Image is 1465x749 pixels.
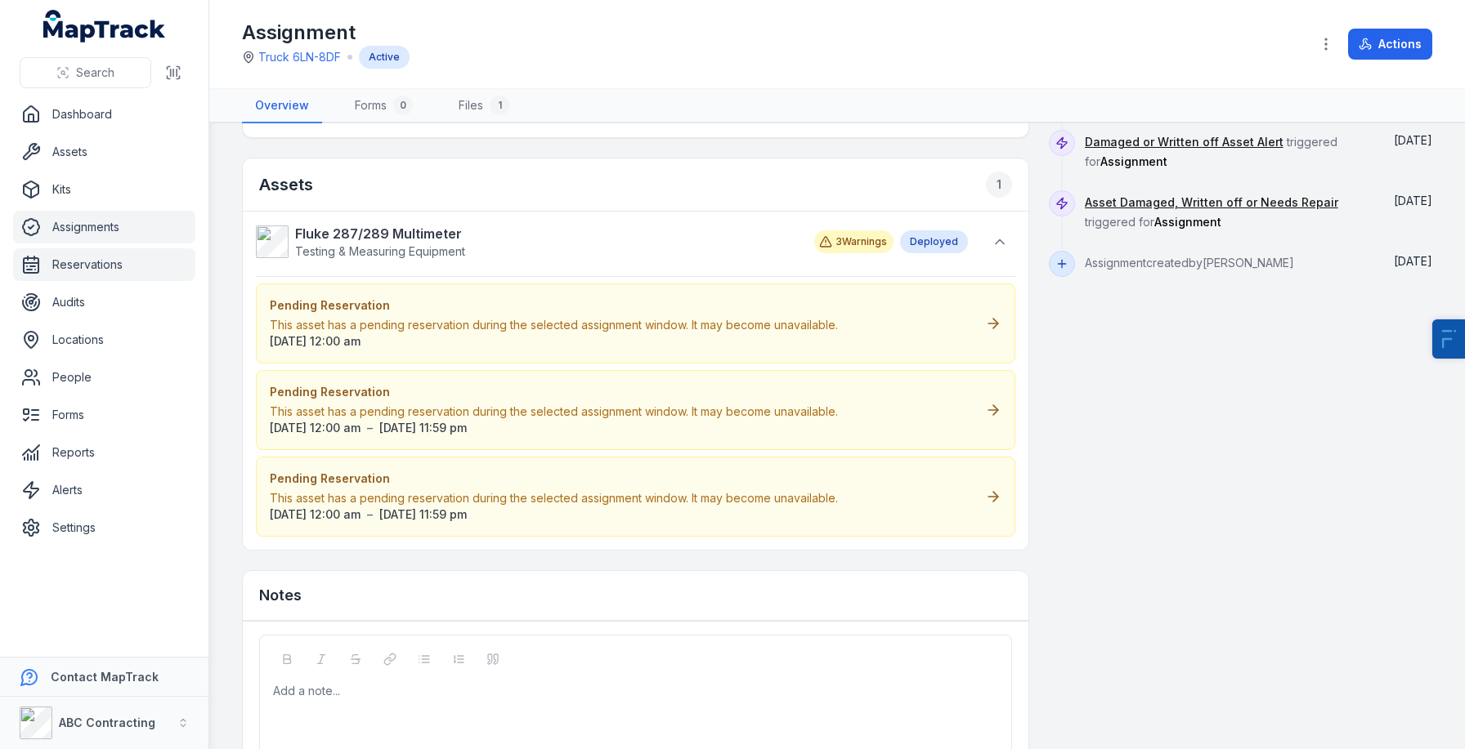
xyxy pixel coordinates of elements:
[270,506,361,523] time: 23/09/2025, 12:00:00 am
[270,334,361,348] span: [DATE] 12:00 am
[259,584,302,607] h3: Notes
[379,421,467,435] span: [DATE] 11:59 pm
[1394,254,1432,268] time: 29/08/2025, 9:49:30 am
[59,716,155,729] strong: ABC Contracting
[1085,134,1284,150] a: Damaged or Written off Asset Alert
[13,211,195,243] a: Assignments
[900,230,968,253] div: Deployed
[379,506,467,523] time: 27/09/2025, 11:59:59 pm
[270,470,838,487] h3: Pending Reservation
[13,511,195,544] a: Settings
[270,333,361,350] time: 27/08/2025, 12:00:00 am
[256,224,798,260] a: Fluke 287/289 MultimeterTesting & Measuring Equipment
[1085,135,1337,168] span: triggered for
[295,224,465,243] strong: Fluke 287/289 Multimeter
[1394,254,1432,268] span: [DATE]
[76,65,114,81] span: Search
[13,286,195,319] a: Audits
[1085,195,1338,229] span: triggered for
[258,49,341,65] a: Truck 6LN-8DF
[20,57,151,88] button: Search
[13,361,195,394] a: People
[13,436,195,469] a: Reports
[367,420,373,436] span: –
[259,172,1012,198] h2: Assets
[295,244,465,258] span: Testing & Measuring Equipment
[242,20,410,46] h1: Assignment
[342,89,426,123] a: Forms0
[270,420,361,436] time: 15/09/2025, 12:00:00 am
[43,10,166,42] a: MapTrack
[1394,133,1432,147] time: 29/08/2025, 9:50:00 am
[270,297,838,314] h3: Pending Reservation
[13,399,195,431] a: Forms
[256,283,1015,363] a: Pending ReservationThis asset has a pending reservation during the selected assignment window. It...
[270,490,838,506] div: This asset has a pending reservation during the selected assignment window. It may become unavail...
[379,420,467,436] time: 15/09/2025, 11:59:59 pm
[379,507,467,521] span: [DATE] 11:59 pm
[13,474,195,506] a: Alerts
[393,96,413,115] div: 0
[1394,133,1432,147] span: [DATE]
[256,370,1015,450] a: Pending ReservationThis asset has a pending reservation during the selected assignment window. It...
[13,248,195,281] a: Reservations
[13,323,195,356] a: Locations
[986,172,1012,198] div: 1
[270,421,361,435] span: [DATE] 12:00 am
[13,173,195,206] a: Kits
[256,457,1015,537] a: Pending ReservationThis asset has a pending reservation during the selected assignment window. It...
[13,98,195,131] a: Dashboard
[1154,215,1221,229] span: Assignment
[1085,256,1294,270] span: Assignment created by [PERSON_NAME]
[1100,154,1167,168] span: Assignment
[1394,194,1432,207] span: [DATE]
[1348,29,1432,60] button: Actions
[367,506,373,523] span: –
[242,89,322,123] a: Overview
[13,136,195,168] a: Assets
[270,384,838,400] h3: Pending Reservation
[270,507,361,521] span: [DATE] 12:00 am
[270,403,838,420] div: This asset has a pending reservation during the selected assignment window. It may become unavail...
[446,89,522,123] a: Files1
[1085,194,1338,211] a: Asset Damaged, Written off or Needs Repair
[359,46,410,69] div: Active
[814,230,894,253] div: 3 Warning s
[490,96,509,115] div: 1
[1394,194,1432,207] time: 29/08/2025, 9:50:00 am
[51,670,159,684] strong: Contact MapTrack
[270,317,838,333] div: This asset has a pending reservation during the selected assignment window. It may become unavail...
